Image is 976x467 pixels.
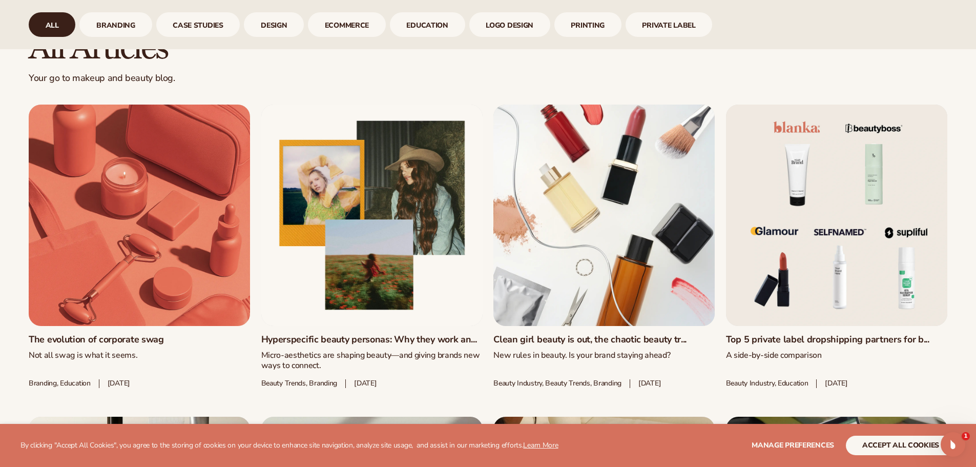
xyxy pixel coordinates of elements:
[962,432,970,440] span: 1
[29,334,250,346] a: The evolution of corporate swag
[726,379,808,388] span: Beauty industry, Education
[752,440,834,450] span: Manage preferences
[726,334,947,346] a: Top 5 private label dropshipping partners for b...
[308,12,386,37] div: 5 / 9
[244,12,304,37] div: 4 / 9
[79,12,152,37] a: branding
[156,12,240,37] div: 3 / 9
[554,12,621,37] div: 8 / 9
[261,334,483,346] a: Hyperspecific beauty personas: Why they work an...
[156,12,240,37] a: case studies
[244,12,304,37] a: design
[29,31,947,66] h2: All articles
[29,12,75,37] a: All
[390,12,465,37] a: Education
[846,436,956,455] button: accept all cookies
[752,436,834,455] button: Manage preferences
[469,12,550,37] div: 7 / 9
[523,440,558,450] a: Learn More
[493,379,621,388] span: beauty industry, Beauty trends, branding
[29,72,947,84] p: Your go to makeup and beauty blog.
[29,12,75,37] div: 1 / 9
[390,12,465,37] div: 6 / 9
[554,12,621,37] a: printing
[261,379,338,388] span: beauty trends, branding
[493,334,715,346] a: Clean girl beauty is out, the chaotic beauty tr...
[79,12,152,37] div: 2 / 9
[941,432,965,457] iframe: Intercom live chat
[626,12,713,37] a: Private Label
[20,441,558,450] p: By clicking "Accept All Cookies", you agree to the storing of cookies on your device to enhance s...
[626,12,713,37] div: 9 / 9
[308,12,386,37] a: ecommerce
[469,12,550,37] a: logo design
[29,379,91,388] span: Branding, Education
